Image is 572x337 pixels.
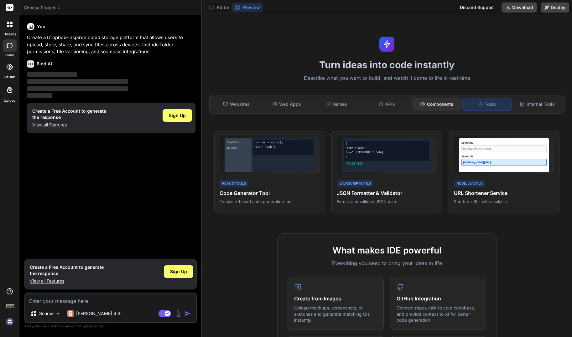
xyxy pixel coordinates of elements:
[502,3,537,13] button: Download
[30,278,104,284] p: View all Features
[37,61,52,67] h6: Bind AI
[262,98,311,111] div: Web Apps
[412,98,461,111] div: Components
[5,53,14,58] label: code
[4,316,15,327] img: signin
[24,323,197,329] p: Always double-check its answers. Your in Bind
[220,180,248,187] div: React/Tools
[32,108,106,120] h1: Create a Free Account to generate the response
[30,264,104,277] h1: Create a Free Account to generate the response
[27,86,128,91] span: ‌
[346,155,428,159] div: }
[206,3,232,12] button: Editor
[226,140,250,145] div: Templates
[337,180,373,187] div: JavaScript/Utils
[294,305,377,323] p: Upload mockups, screenshots, or sketches and generate matching UIs instantly
[4,74,15,80] label: GitHub
[27,34,195,55] p: Create a Dropbox-inspired cloud storage platform that allows users to upload, store, share, and s...
[397,295,480,302] h4: GitHub Integration
[454,180,485,187] div: Node.js/Utils
[294,295,377,302] h4: Create from Images
[454,189,554,197] h4: URL Shortener Service
[397,305,480,323] p: Connect repos, talk to your codebase, and provide context to AI for better code generation
[185,310,191,317] img: icon
[254,141,312,145] div: function example() {
[541,3,569,13] button: Deploy
[456,3,498,13] div: Discord Support
[454,199,554,204] p: Shorten URLs with analytics
[32,122,106,128] p: View all Features
[55,311,61,316] img: Pick Models
[27,93,52,98] span: ‌
[337,199,437,204] p: Format and validate JSON data
[84,324,95,328] span: privacy
[346,142,428,146] div: {
[3,32,16,37] label: threads
[220,189,320,197] h4: Code Generator Tool
[461,159,547,166] div: [DOMAIN_NAME][URL]
[362,98,411,111] div: APIs
[27,79,128,84] span: ‌
[461,145,547,152] div: [URL][DOMAIN_NAME]
[513,98,562,111] div: Internal Tools
[232,3,263,12] button: Preview
[312,98,361,111] div: Games
[175,310,182,317] img: attachment
[226,145,250,150] div: Settings
[67,310,74,317] img: Claude 4 Sonnet
[337,189,437,197] h4: JSON Formatter & Validator
[346,146,428,150] div: "name":"John",
[4,98,16,103] label: Upload
[37,23,45,30] h6: You
[220,199,320,204] p: Template-based code generation tool
[254,150,312,153] div: }
[462,98,512,111] div: Tools
[169,112,186,119] span: Sign Up
[76,310,123,317] p: [PERSON_NAME] 4 S..
[288,259,486,267] p: Everything you need to bring your ideas to life
[205,59,568,70] h1: Turn ideas into code instantly
[24,5,61,11] span: Choose Project
[346,151,428,155] div: "age": [DEMOGRAPHIC_DATA]
[212,98,261,111] div: Websites
[344,162,429,166] div: ✓ Valid JSON
[461,141,547,145] div: Long URL
[170,268,187,275] span: Sign Up
[27,72,77,77] span: ‌
[254,145,312,149] div: return "code";
[205,74,568,82] p: Describe what you want to build, and watch it come to life in real-time
[461,155,547,158] div: Short URL
[288,244,486,257] h2: What makes IDE powerful
[39,310,54,317] p: Source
